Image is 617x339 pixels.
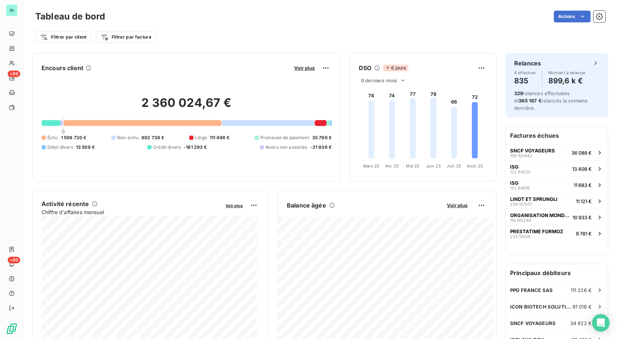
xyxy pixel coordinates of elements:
[510,170,531,174] span: 122 84520
[6,72,17,84] a: +99
[506,225,608,241] button: PRESTATIME FORMOZ233 126289 781 €
[519,98,541,104] span: 365 167 €
[514,59,541,68] h6: Relances
[514,75,536,87] h4: 835
[363,163,379,169] tspan: Mars 25
[42,64,83,72] h6: Encours client
[184,144,207,151] span: -181 293 €
[510,154,532,158] span: 108 102842
[510,148,555,154] span: SNCF VOYAGEURS
[510,234,531,239] span: 233 12628
[35,31,91,43] button: Filtrer par client
[510,287,553,293] span: PPD FRANCE SAS
[510,196,558,202] span: LINDT ET SPRUNGLI
[312,134,332,141] span: 35 790 €
[210,134,230,141] span: 111 496 €
[467,163,483,169] tspan: Août 25
[506,127,608,144] h6: Factures échues
[383,65,408,71] span: 6 jours
[445,202,470,209] button: Voir plus
[573,214,592,220] span: 10 933 €
[510,218,531,223] span: 114 145249
[260,134,309,141] span: Promesse de paiement
[47,134,58,141] span: Échu
[42,208,220,216] span: Chiffre d'affaires mensuel
[385,163,399,169] tspan: Avr. 25
[62,129,65,134] span: 0
[153,144,181,151] span: Crédit divers
[592,314,610,332] div: Open Intercom Messenger
[510,304,573,310] span: ICON BIOTECH SOLUTION
[510,186,530,190] span: 122 84618
[506,209,608,225] button: ORGANISATION MONDIALE DE LA [DEMOGRAPHIC_DATA]114 14524910 933 €
[76,144,95,151] span: 13 509 €
[361,77,397,83] span: 6 derniers mois
[8,71,20,77] span: +99
[266,144,307,151] span: Avoirs non associés
[8,257,20,263] span: +99
[510,202,532,206] span: 226 137013
[510,212,570,218] span: ORGANISATION MONDIALE DE LA [DEMOGRAPHIC_DATA]
[225,203,243,208] span: Voir plus
[42,95,332,118] h2: 2 360 024,67 €
[506,144,608,161] button: SNCF VOYAGEURS108 10284236 088 €
[6,323,18,335] img: Logo LeanPay
[573,304,592,310] span: 81 016 €
[510,180,519,186] span: ISG
[548,75,586,87] h4: 899,6 k €
[574,182,592,188] span: 11 683 €
[359,64,371,72] h6: DSO
[292,65,317,71] button: Voir plus
[42,199,89,208] h6: Activité récente
[117,134,138,141] span: Non-échu
[447,163,461,169] tspan: Juil. 25
[447,202,468,208] span: Voir plus
[514,90,523,96] span: 329
[35,10,105,23] h3: Tableau de bord
[571,150,592,156] span: 36 088 €
[61,134,87,141] span: 1 509 720 €
[310,144,332,151] span: -21 936 €
[47,144,73,151] span: Débit divers
[506,161,608,177] button: ISG122 8452013 408 €
[294,65,315,71] span: Voir plus
[506,177,608,193] button: ISG122 8461811 683 €
[576,231,592,237] span: 9 781 €
[195,134,207,141] span: Litige
[506,264,608,282] h6: Principaux débiteurs
[510,164,519,170] span: ISG
[576,198,592,204] span: 11 121 €
[506,193,608,209] button: LINDT ET SPRUNGLI226 13701311 121 €
[514,71,536,75] span: À effectuer
[570,320,592,326] span: 34 622 €
[426,163,441,169] tspan: Juin 25
[510,228,563,234] span: PRESTATIME FORMOZ
[572,166,592,172] span: 13 408 €
[548,71,586,75] span: Montant à relancer
[571,287,592,293] span: 111 226 €
[96,31,156,43] button: Filtrer par facture
[141,134,164,141] span: 892 738 €
[6,4,18,16] div: IN
[287,201,326,210] h6: Balance âgée
[510,320,556,326] span: SNCF VOYAGEURS
[514,90,588,111] span: relances effectuées et relancés la semaine dernière.
[554,11,591,22] button: Actions
[406,163,419,169] tspan: Mai 25
[223,202,245,209] button: Voir plus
